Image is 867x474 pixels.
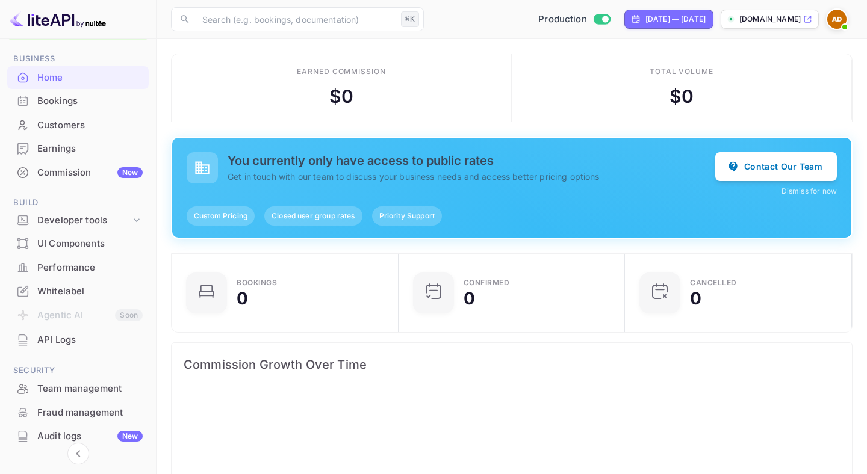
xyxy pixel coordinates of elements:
button: Contact Our Team [715,152,837,181]
div: Customers [37,118,143,132]
a: Fraud management [7,401,149,423]
a: Whitelabel [7,280,149,302]
div: Confirmed [464,279,510,286]
div: Team management [37,382,143,396]
p: Get in touch with our team to discuss your business needs and access better pricing options [228,170,715,183]
span: Production [538,13,587,26]
div: Switch to Sandbox mode [533,13,615,26]
a: UI Components [7,232,149,254]
div: Bookings [237,279,277,286]
a: CommissionNew [7,161,149,183]
a: Audit logsNew [7,425,149,447]
div: Bookings [37,94,143,108]
div: Fraud management [37,406,143,420]
button: Collapse navigation [67,443,89,464]
a: Team management [7,377,149,399]
div: Developer tools [37,214,131,227]
div: Bookings [7,90,149,113]
span: Priority Support [372,211,442,221]
span: Custom Pricing [187,211,255,221]
div: CANCELLED [690,279,737,286]
span: Commission Growth Over Time [184,355,840,374]
div: ⌘K [401,11,419,27]
div: Earnings [37,142,143,156]
a: Bookings [7,90,149,112]
div: Home [37,71,143,85]
p: [DOMAIN_NAME] [739,14,801,25]
div: API Logs [37,333,143,347]
a: Customers [7,114,149,136]
div: Home [7,66,149,90]
div: 0 [237,290,248,307]
input: Search (e.g. bookings, documentation) [195,7,396,31]
div: API Logs [7,328,149,352]
div: 0 [690,290,701,307]
h5: You currently only have access to public rates [228,153,715,168]
div: Earned commission [297,66,386,77]
div: New [117,167,143,178]
div: Performance [7,256,149,280]
div: CommissionNew [7,161,149,185]
div: Fraud management [7,401,149,425]
a: Performance [7,256,149,279]
div: Commission [37,166,143,180]
a: API Logs [7,328,149,351]
div: Earnings [7,137,149,161]
div: UI Components [37,237,143,251]
button: Dismiss for now [782,186,837,197]
div: Performance [37,261,143,275]
div: Whitelabel [37,285,143,298]
div: 0 [464,290,475,307]
a: Earnings [7,137,149,159]
div: Whitelabel [7,280,149,303]
div: Total volume [650,66,714,77]
a: Home [7,66,149,88]
div: UI Components [7,232,149,256]
img: LiteAPI logo [10,10,106,29]
img: Abdelkabir Drifi [827,10,847,29]
div: New [117,431,143,442]
div: Customers [7,114,149,137]
span: Build [7,196,149,209]
span: Business [7,52,149,66]
div: Audit logs [37,429,143,443]
div: $ 0 [670,83,694,110]
div: Team management [7,377,149,401]
div: Audit logsNew [7,425,149,448]
div: $ 0 [329,83,353,110]
div: Developer tools [7,210,149,231]
span: Closed user group rates [264,211,362,221]
span: Security [7,364,149,377]
div: [DATE] — [DATE] [645,14,706,25]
